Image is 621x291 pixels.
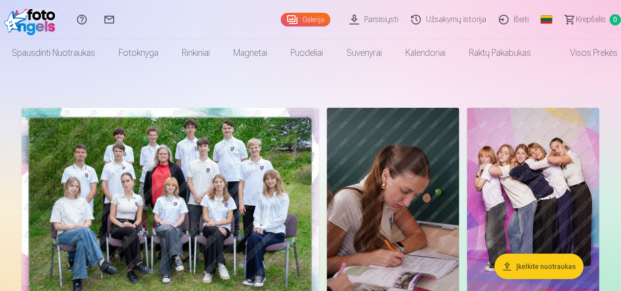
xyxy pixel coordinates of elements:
[335,39,394,67] a: Suvenyrai
[495,254,584,279] button: Įkelkite nuotraukas
[4,4,60,35] img: /fa2
[279,39,335,67] a: Puodeliai
[610,14,621,25] span: 0
[394,39,457,67] a: Kalendoriai
[281,13,330,26] a: Galerija
[222,39,279,67] a: Magnetai
[170,39,222,67] a: Rinkiniai
[576,14,606,25] span: Krepšelis
[457,39,543,67] a: Raktų pakabukas
[107,39,170,67] a: Fotoknyga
